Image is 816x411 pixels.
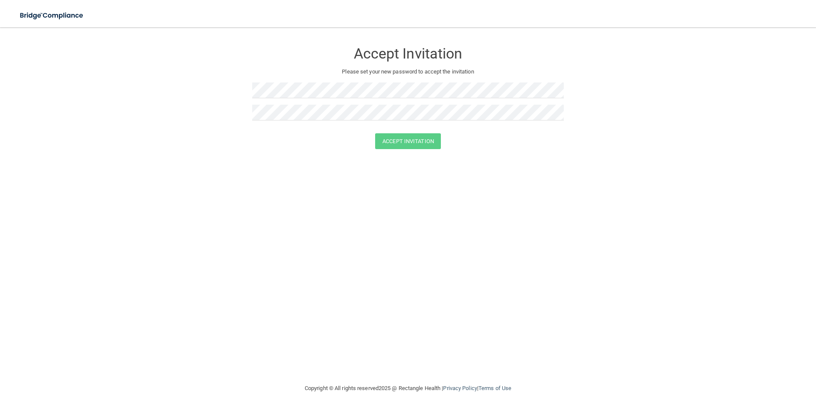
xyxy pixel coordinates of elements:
a: Privacy Policy [443,385,477,391]
button: Accept Invitation [375,133,441,149]
a: Terms of Use [478,385,511,391]
img: bridge_compliance_login_screen.278c3ca4.svg [13,7,91,24]
p: Please set your new password to accept the invitation [259,67,557,77]
h3: Accept Invitation [252,46,564,62]
div: Copyright © All rights reserved 2025 @ Rectangle Health | | [252,375,564,402]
